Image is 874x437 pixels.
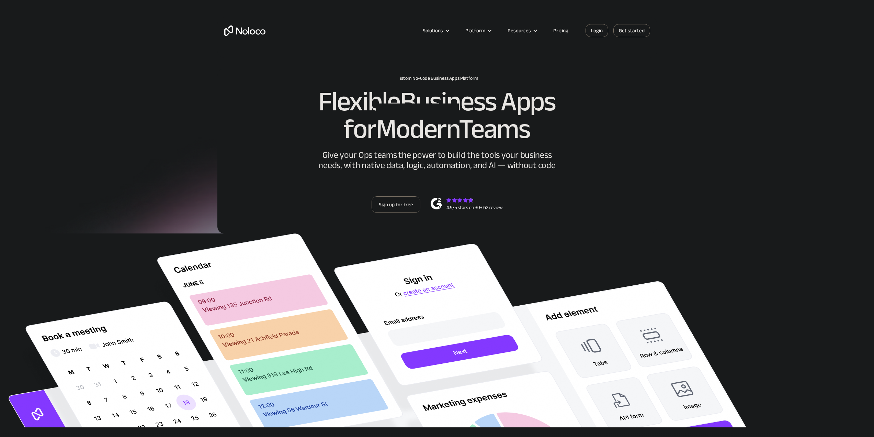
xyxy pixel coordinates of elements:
[376,103,459,155] span: Modern
[465,26,485,35] div: Platform
[372,196,420,213] a: Sign up for free
[586,24,608,37] a: Login
[499,26,545,35] div: Resources
[318,76,400,127] span: Flexible
[317,150,557,171] div: Give your Ops teams the power to build the tools your business needs, with native data, logic, au...
[457,26,499,35] div: Platform
[224,76,650,81] h1: Custom No-Code Business Apps Platform
[508,26,531,35] div: Resources
[423,26,443,35] div: Solutions
[613,24,650,37] a: Get started
[224,88,650,143] h2: Business Apps for Teams
[545,26,577,35] a: Pricing
[414,26,457,35] div: Solutions
[224,25,265,36] a: home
